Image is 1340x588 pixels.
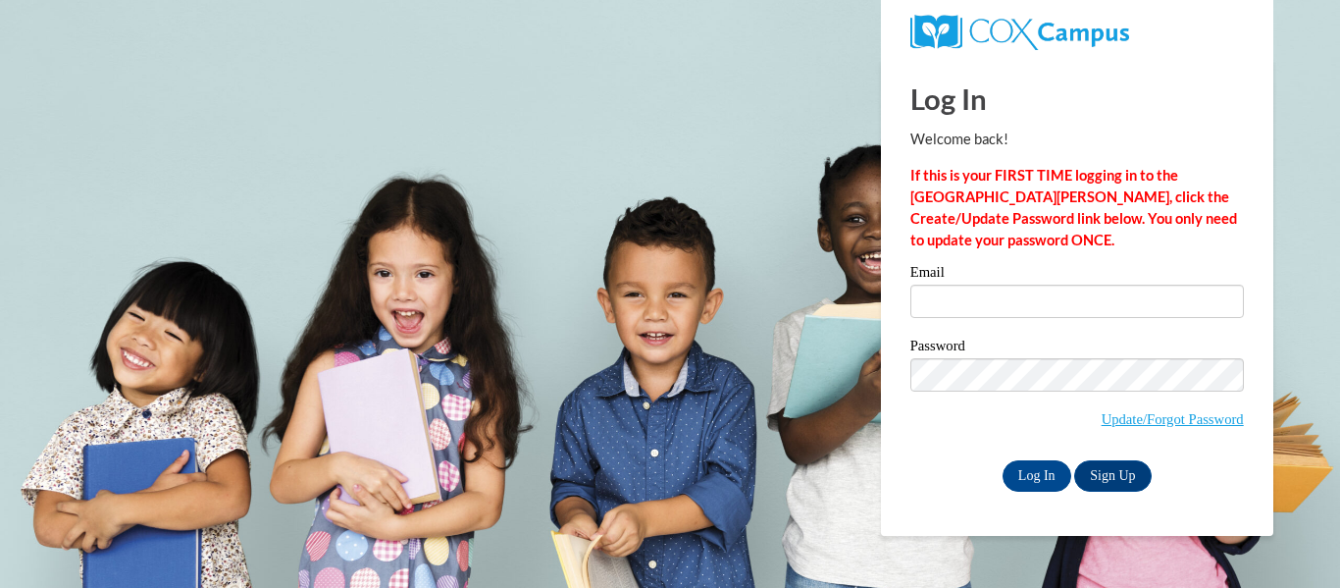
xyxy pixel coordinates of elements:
[910,79,1244,119] h1: Log In
[1074,460,1151,492] a: Sign Up
[910,129,1244,150] p: Welcome back!
[910,339,1244,358] label: Password
[1003,460,1071,492] input: Log In
[910,23,1129,39] a: COX Campus
[910,167,1237,248] strong: If this is your FIRST TIME logging in to the [GEOGRAPHIC_DATA][PERSON_NAME], click the Create/Upd...
[1102,411,1244,427] a: Update/Forgot Password
[910,265,1244,285] label: Email
[910,15,1129,50] img: COX Campus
